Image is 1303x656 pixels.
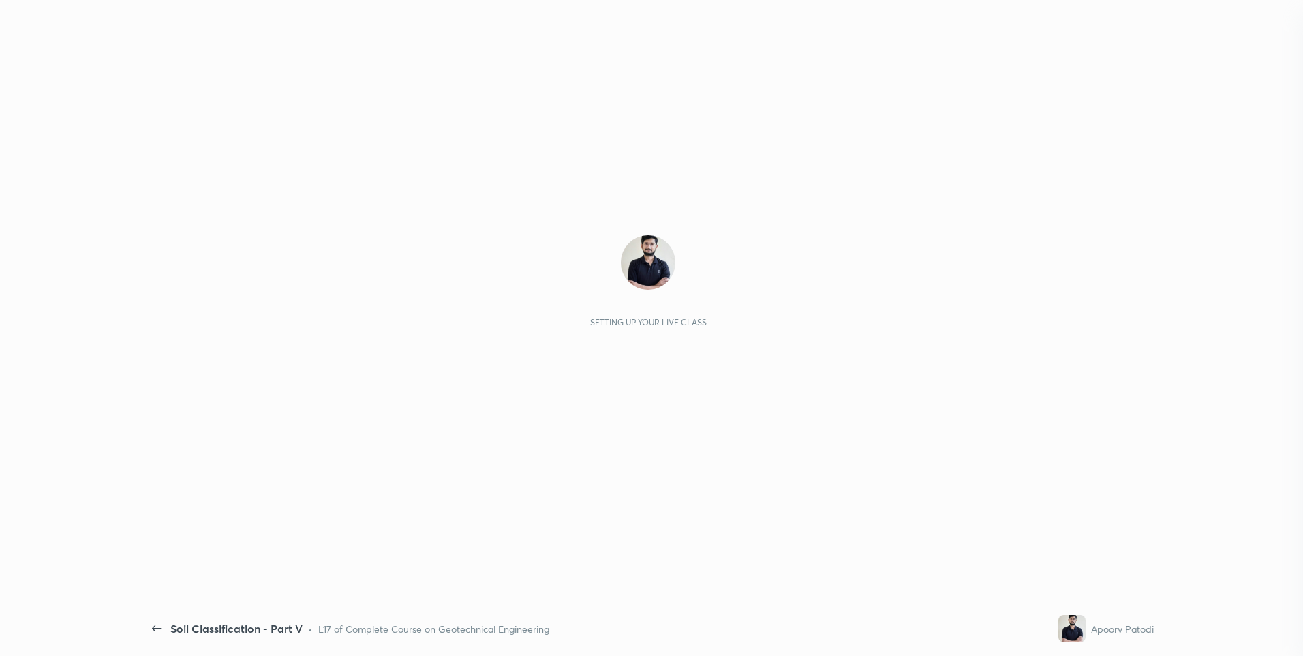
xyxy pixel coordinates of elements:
div: • [308,622,313,636]
div: Apoorv Patodi [1091,622,1154,636]
img: 3a38f146e3464b03b24dd93f76ec5ac5.jpg [1058,615,1086,642]
img: 3a38f146e3464b03b24dd93f76ec5ac5.jpg [621,235,675,290]
div: Soil Classification - Part V [170,621,303,637]
div: Setting up your live class [590,317,707,327]
div: L17 of Complete Course on Geotechnical Engineering [318,622,549,636]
